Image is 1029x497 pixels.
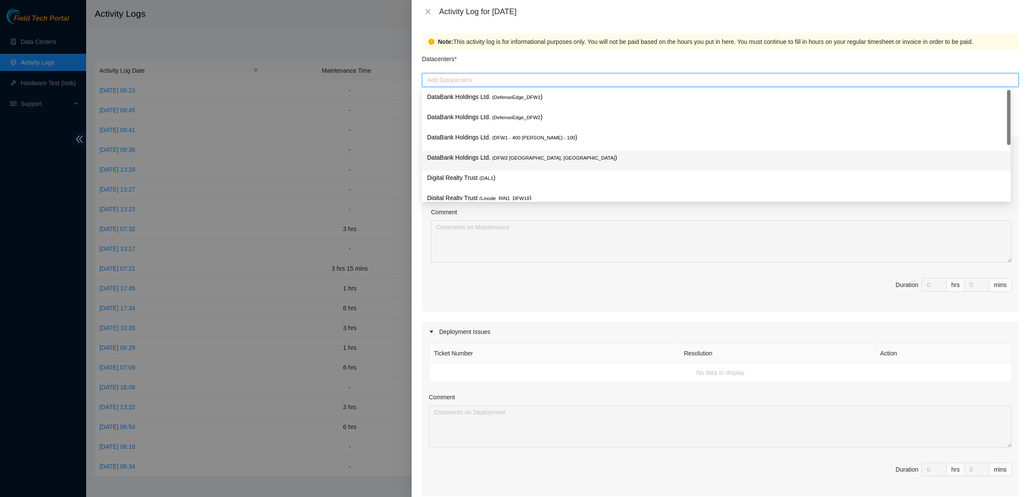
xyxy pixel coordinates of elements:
[422,50,457,64] p: Datacenters
[429,392,455,402] label: Comment
[429,363,1012,383] td: No data to display
[989,278,1012,292] div: mins
[896,280,918,290] div: Duration
[425,8,431,15] span: close
[427,193,1005,203] p: Digital Realty Trust )
[492,95,541,100] span: ( DefenseEdge_DFW1
[427,153,1005,163] p: DataBank Holdings Ltd. )
[422,8,434,16] button: Close
[492,115,541,120] span: ( DefenseEdge_DFW2
[479,196,529,201] span: ( Linode_RIN1_DFW18
[427,112,1005,122] p: DataBank Holdings Ltd. )
[431,207,457,217] label: Comment
[875,344,1012,363] th: Action
[431,220,1012,262] textarea: Comment
[492,155,615,161] span: ( DFW2 [GEOGRAPHIC_DATA], [GEOGRAPHIC_DATA]
[947,463,965,476] div: hrs
[947,278,965,292] div: hrs
[429,405,1012,448] textarea: Comment
[438,37,1012,46] div: This activity log is for informational purposes only. You will not be paid based on the hours you...
[429,344,679,363] th: Ticket Number
[427,92,1005,102] p: DataBank Holdings Ltd. )
[429,329,434,334] span: caret-right
[679,344,875,363] th: Resolution
[422,322,1019,342] div: Deployment Issues
[479,176,493,181] span: ( DAL1
[492,135,575,140] span: ( DFW1 - 400 [PERSON_NAME] - 100
[896,465,918,474] div: Duration
[989,463,1012,476] div: mins
[438,37,453,46] strong: Note:
[427,133,1005,142] p: DataBank Holdings Ltd. )
[428,39,434,45] span: exclamation-circle
[427,173,1005,183] p: Digital Realty Trust )
[439,7,1019,16] div: Activity Log for [DATE]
